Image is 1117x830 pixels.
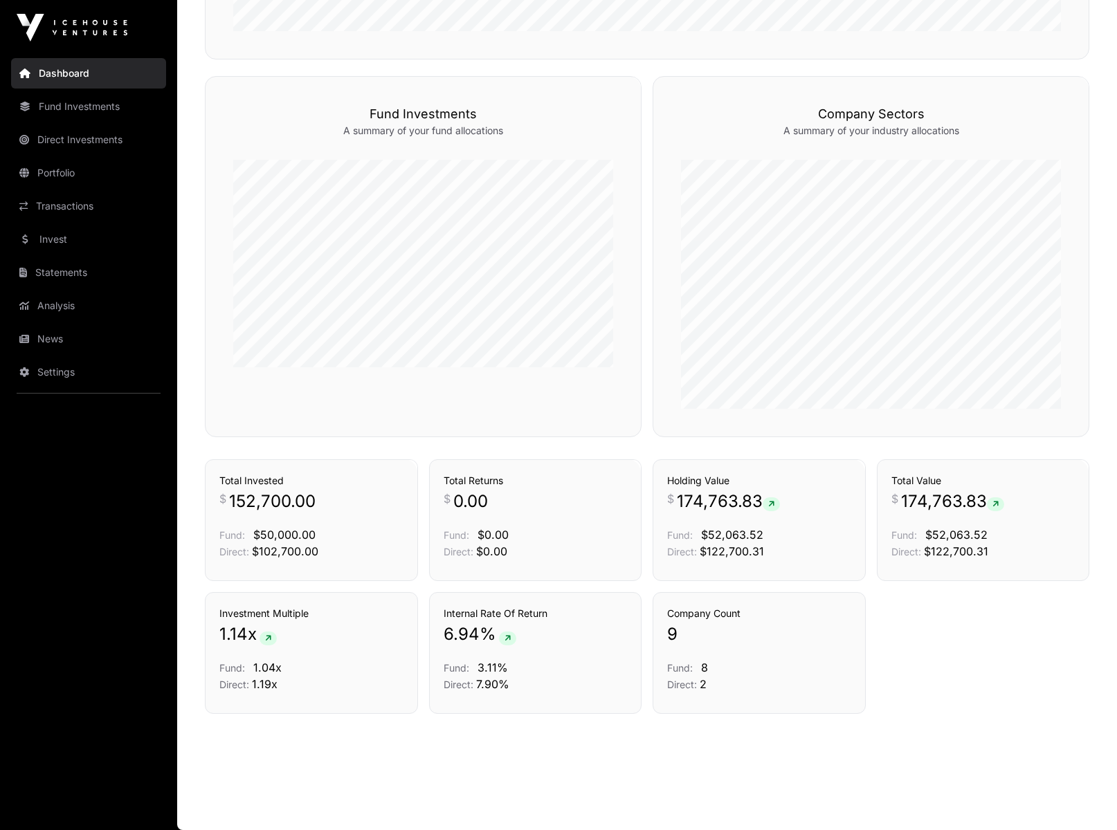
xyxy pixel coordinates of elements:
[11,158,166,188] a: Portfolio
[11,124,166,155] a: Direct Investments
[891,490,898,507] span: $
[667,546,697,557] span: Direct:
[233,104,613,124] h3: Fund Investments
[478,661,508,674] span: 3.11%
[681,124,1061,138] p: A summary of your industry allocations
[253,528,316,542] span: $50,000.00
[444,623,480,645] span: 6.94
[11,324,166,354] a: News
[444,490,451,507] span: $
[480,623,496,645] span: %
[476,677,509,691] span: 7.90%
[453,490,488,513] span: 0.00
[444,546,473,557] span: Direct:
[11,224,166,255] a: Invest
[219,607,403,620] h3: Investment Multiple
[891,474,1075,488] h3: Total Value
[219,529,245,541] span: Fund:
[219,662,245,674] span: Fund:
[11,58,166,89] a: Dashboard
[11,257,166,288] a: Statements
[11,191,166,221] a: Transactions
[701,661,708,674] span: 8
[891,529,917,541] span: Fund:
[1048,764,1117,830] iframe: Chat Widget
[11,357,166,387] a: Settings
[667,474,851,488] h3: Holding Value
[11,91,166,122] a: Fund Investments
[11,290,166,321] a: Analysis
[925,528,988,542] span: $52,063.52
[219,546,249,557] span: Direct:
[252,677,278,691] span: 1.19x
[444,679,473,690] span: Direct:
[700,677,707,691] span: 2
[476,544,507,558] span: $0.00
[667,607,851,620] h3: Company Count
[701,528,763,542] span: $52,063.52
[677,490,780,513] span: 174,763.83
[233,124,613,138] p: A summary of your fund allocations
[253,661,282,674] span: 1.04x
[248,623,257,645] span: x
[17,14,127,41] img: Icehouse Ventures Logo
[444,474,628,488] h3: Total Returns
[444,662,469,674] span: Fund:
[667,662,693,674] span: Fund:
[891,546,921,557] span: Direct:
[478,528,509,542] span: $0.00
[252,544,318,558] span: $102,700.00
[667,679,697,690] span: Direct:
[667,490,674,507] span: $
[667,623,678,645] span: 9
[901,490,1004,513] span: 174,763.83
[444,529,469,541] span: Fund:
[681,104,1061,124] h3: Company Sectors
[444,607,628,620] h3: Internal Rate Of Return
[219,679,249,690] span: Direct:
[229,490,316,513] span: 152,700.00
[219,490,226,507] span: $
[219,623,248,645] span: 1.14
[700,544,764,558] span: $122,700.31
[219,474,403,488] h3: Total Invested
[924,544,988,558] span: $122,700.31
[667,529,693,541] span: Fund:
